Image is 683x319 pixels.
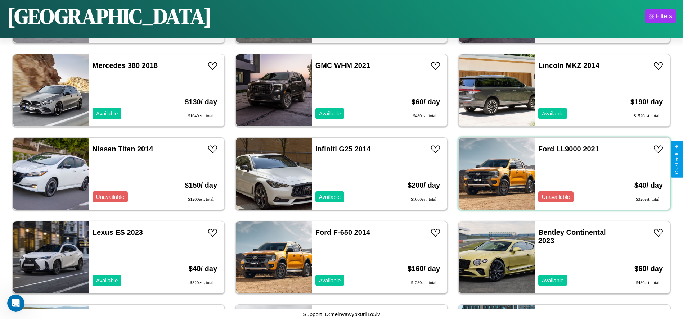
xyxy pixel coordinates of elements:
a: Bentley Continental 2023 [538,228,606,245]
div: $ 1200 est. total [185,197,217,202]
p: Available [319,109,341,118]
div: $ 1280 est. total [408,280,440,286]
a: Nissan Titan 2014 [93,145,153,153]
a: Mercedes 380 2018 [93,61,158,69]
h3: $ 40 / day [189,258,217,280]
div: Filters [656,13,672,20]
div: $ 320 est. total [189,280,217,286]
h3: $ 40 / day [634,174,663,197]
button: Filters [645,9,676,23]
p: Unavailable [96,192,124,202]
h3: $ 60 / day [634,258,663,280]
p: Available [96,109,118,118]
a: Lexus ES 2023 [93,228,143,236]
h3: $ 200 / day [408,174,440,197]
h3: $ 130 / day [185,91,217,113]
a: GMC WHM 2021 [315,61,370,69]
p: Available [319,275,341,285]
a: Lincoln MKZ 2014 [538,61,599,69]
a: Ford LL9000 2021 [538,145,599,153]
h3: $ 190 / day [630,91,663,113]
div: $ 1040 est. total [185,113,217,119]
h3: $ 150 / day [185,174,217,197]
h1: [GEOGRAPHIC_DATA] [7,1,212,31]
p: Support ID: meinvawybx0rll1o5iv [303,309,380,319]
p: Available [542,109,564,118]
h3: $ 160 / day [408,258,440,280]
div: $ 480 est. total [634,280,663,286]
iframe: Intercom live chat [7,295,24,312]
p: Unavailable [542,192,570,202]
div: $ 1600 est. total [408,197,440,202]
p: Available [96,275,118,285]
a: Ford F-650 2014 [315,228,370,236]
div: Give Feedback [674,145,679,174]
a: Infiniti G25 2014 [315,145,370,153]
div: $ 1520 est. total [630,113,663,119]
h3: $ 60 / day [412,91,440,113]
div: $ 480 est. total [412,113,440,119]
div: $ 320 est. total [634,197,663,202]
p: Available [542,275,564,285]
p: Available [319,192,341,202]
